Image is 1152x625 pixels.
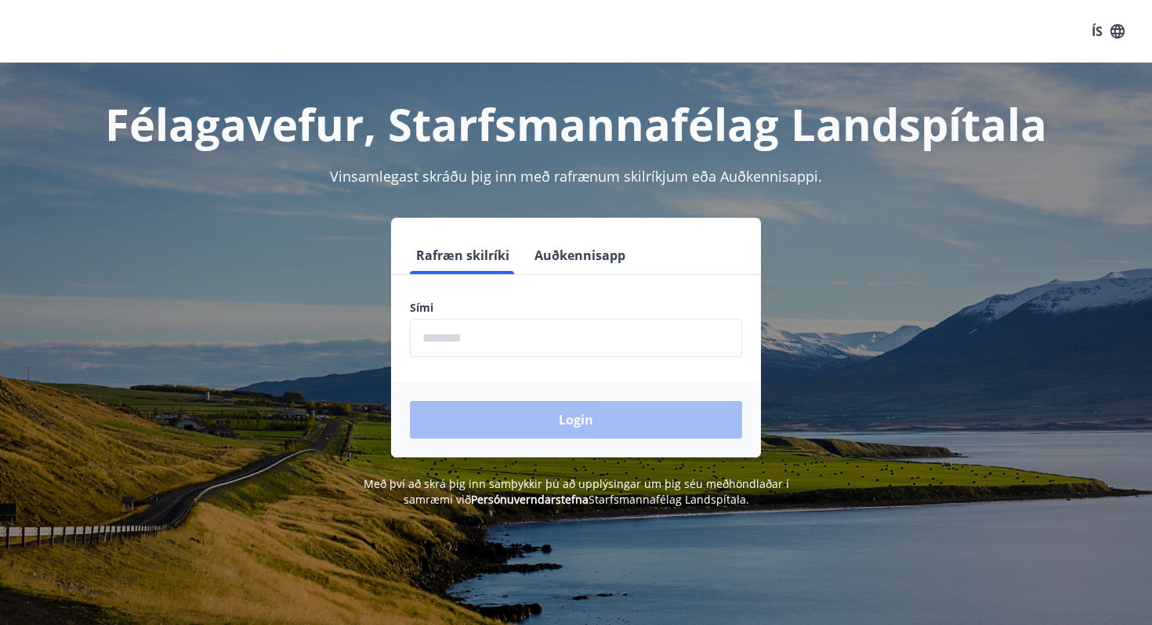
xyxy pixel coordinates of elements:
[330,167,822,186] span: Vinsamlegast skráðu þig inn með rafrænum skilríkjum eða Auðkennisappi.
[410,300,742,316] label: Sími
[31,94,1121,154] h1: Félagavefur, Starfsmannafélag Landspítala
[471,492,589,507] a: Persónuverndarstefna
[410,237,516,274] button: Rafræn skilríki
[528,237,632,274] button: Auðkennisapp
[364,476,789,507] span: Með því að skrá þig inn samþykkir þú að upplýsingar um þig séu meðhöndlaðar í samræmi við Starfsm...
[1083,17,1133,45] button: ÍS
